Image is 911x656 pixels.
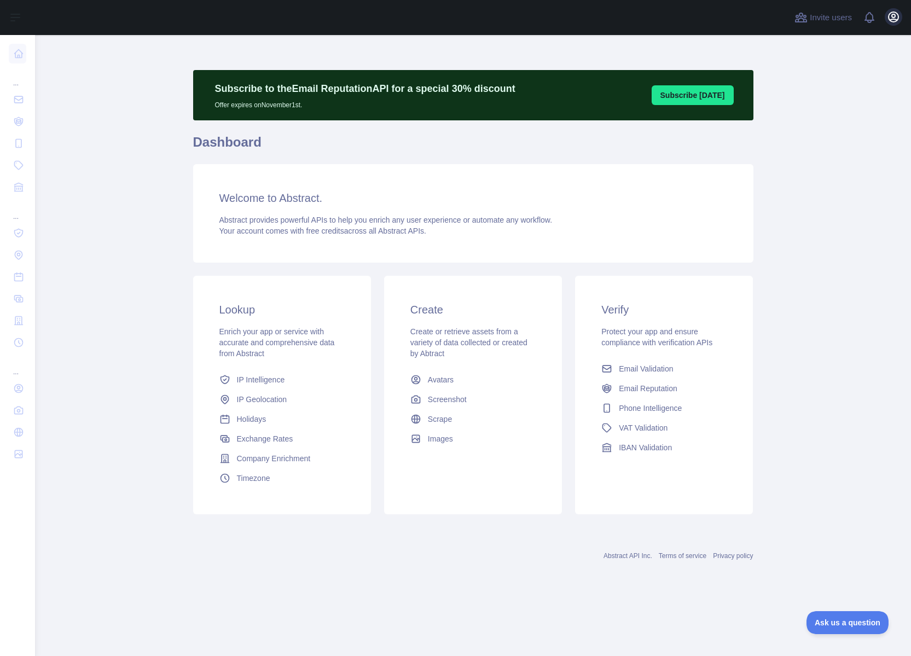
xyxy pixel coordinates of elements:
[713,552,753,560] a: Privacy policy
[619,403,682,414] span: Phone Intelligence
[428,394,467,405] span: Screenshot
[306,227,344,235] span: free credits
[237,453,311,464] span: Company Enrichment
[237,394,287,405] span: IP Geolocation
[601,302,727,317] h3: Verify
[215,390,349,409] a: IP Geolocation
[237,433,293,444] span: Exchange Rates
[215,96,515,109] p: Offer expires on November 1st.
[219,327,335,358] span: Enrich your app or service with accurate and comprehensive data from Abstract
[410,302,536,317] h3: Create
[792,9,854,26] button: Invite users
[215,449,349,468] a: Company Enrichment
[9,66,26,88] div: ...
[406,409,540,429] a: Scrape
[215,409,349,429] a: Holidays
[428,433,453,444] span: Images
[619,442,672,453] span: IBAN Validation
[215,468,349,488] a: Timezone
[219,190,727,206] h3: Welcome to Abstract.
[406,429,540,449] a: Images
[806,611,889,634] iframe: Toggle Customer Support
[215,370,349,390] a: IP Intelligence
[410,327,527,358] span: Create or retrieve assets from a variety of data collected or created by Abtract
[597,359,731,379] a: Email Validation
[652,85,734,105] button: Subscribe [DATE]
[619,383,677,394] span: Email Reputation
[406,370,540,390] a: Avatars
[237,473,270,484] span: Timezone
[219,227,426,235] span: Your account comes with across all Abstract APIs.
[193,133,753,160] h1: Dashboard
[619,363,673,374] span: Email Validation
[406,390,540,409] a: Screenshot
[428,374,454,385] span: Avatars
[219,216,553,224] span: Abstract provides powerful APIs to help you enrich any user experience or automate any workflow.
[215,429,349,449] a: Exchange Rates
[597,438,731,457] a: IBAN Validation
[237,414,266,425] span: Holidays
[9,199,26,221] div: ...
[597,398,731,418] a: Phone Intelligence
[597,418,731,438] a: VAT Validation
[601,327,712,347] span: Protect your app and ensure compliance with verification APIs
[659,552,706,560] a: Terms of service
[219,302,345,317] h3: Lookup
[810,11,852,24] span: Invite users
[619,422,668,433] span: VAT Validation
[604,552,652,560] a: Abstract API Inc.
[9,355,26,376] div: ...
[237,374,285,385] span: IP Intelligence
[215,81,515,96] p: Subscribe to the Email Reputation API for a special 30 % discount
[428,414,452,425] span: Scrape
[597,379,731,398] a: Email Reputation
